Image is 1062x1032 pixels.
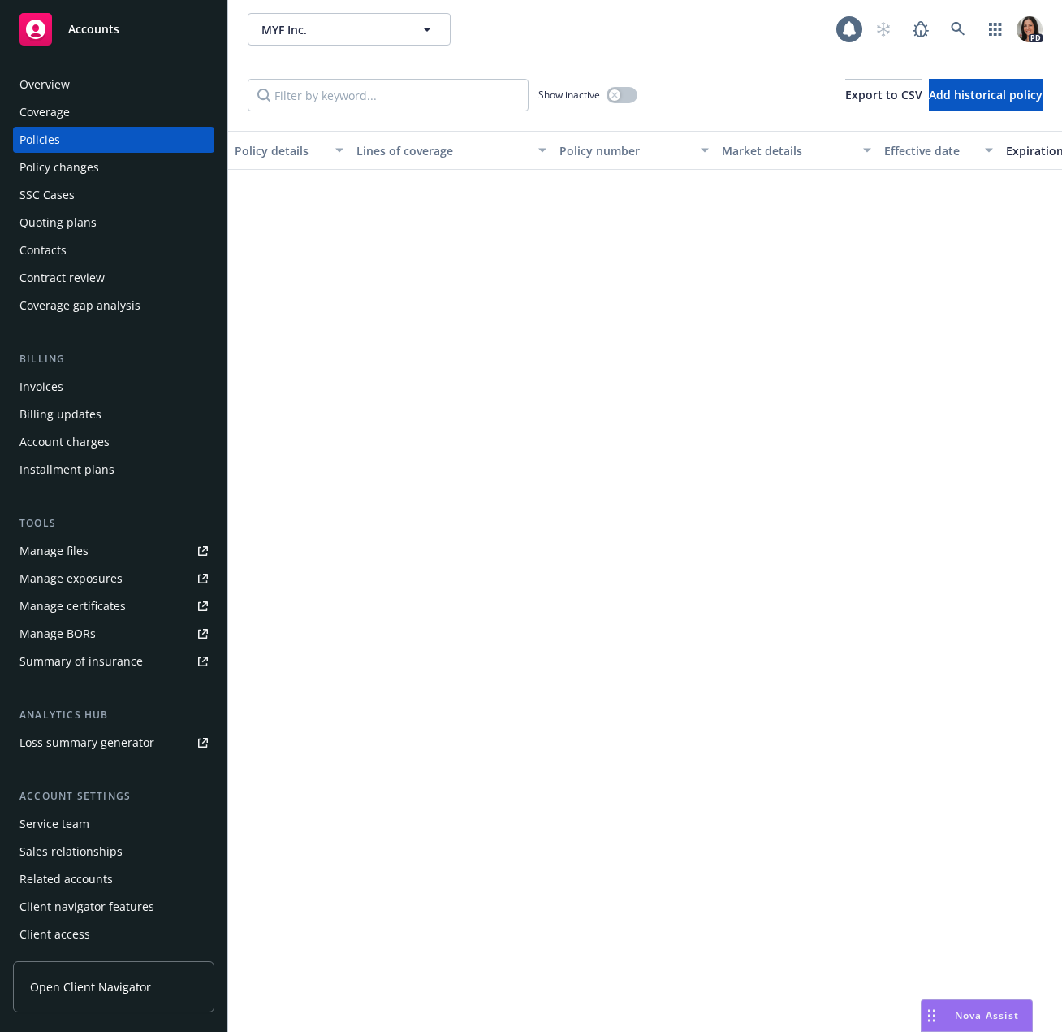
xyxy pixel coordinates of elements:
[13,374,214,400] a: Invoices
[929,87,1043,102] span: Add historical policy
[13,515,214,531] div: Tools
[13,811,214,837] a: Service team
[13,593,214,619] a: Manage certificates
[19,621,96,647] div: Manage BORs
[30,978,151,995] span: Open Client Navigator
[19,648,143,674] div: Summary of insurance
[13,730,214,756] a: Loss summary generator
[19,457,114,483] div: Installment plans
[845,87,922,102] span: Export to CSV
[13,707,214,723] div: Analytics hub
[19,374,63,400] div: Invoices
[19,429,110,455] div: Account charges
[13,154,214,180] a: Policy changes
[921,999,1033,1032] button: Nova Assist
[722,142,853,159] div: Market details
[235,142,326,159] div: Policy details
[979,13,1012,46] a: Switch app
[13,401,214,427] a: Billing updates
[955,1008,1019,1022] span: Nova Assist
[19,127,60,153] div: Policies
[13,210,214,236] a: Quoting plans
[19,72,70,98] div: Overview
[19,921,90,947] div: Client access
[13,99,214,125] a: Coverage
[19,265,105,291] div: Contract review
[13,866,214,892] a: Related accounts
[248,79,529,111] input: Filter by keyword...
[845,79,922,111] button: Export to CSV
[13,351,214,367] div: Billing
[13,648,214,674] a: Summary of insurance
[19,538,88,564] div: Manage files
[19,237,67,263] div: Contacts
[13,7,214,52] a: Accounts
[13,127,214,153] a: Policies
[19,154,99,180] div: Policy changes
[13,788,214,804] div: Account settings
[13,538,214,564] a: Manage files
[19,839,123,865] div: Sales relationships
[350,131,553,170] button: Lines of coverage
[715,131,878,170] button: Market details
[1017,16,1043,42] img: photo
[13,72,214,98] a: Overview
[13,566,214,592] a: Manage exposures
[13,457,214,483] a: Installment plans
[878,131,999,170] button: Effective date
[559,142,691,159] div: Policy number
[19,894,154,920] div: Client navigator features
[19,593,126,619] div: Manage certificates
[538,88,600,102] span: Show inactive
[13,429,214,455] a: Account charges
[19,182,75,208] div: SSC Cases
[19,730,154,756] div: Loss summary generator
[929,79,1043,111] button: Add historical policy
[867,13,900,46] a: Start snowing
[13,839,214,865] a: Sales relationships
[19,210,97,236] div: Quoting plans
[13,894,214,920] a: Client navigator features
[13,621,214,647] a: Manage BORs
[248,13,451,46] button: MYF Inc.
[942,13,974,46] a: Search
[19,566,123,592] div: Manage exposures
[68,23,119,36] span: Accounts
[13,182,214,208] a: SSC Cases
[19,811,89,837] div: Service team
[904,13,937,46] a: Report a Bug
[922,1000,942,1031] div: Drag to move
[19,866,113,892] div: Related accounts
[13,921,214,947] a: Client access
[553,131,715,170] button: Policy number
[19,401,101,427] div: Billing updates
[356,142,529,159] div: Lines of coverage
[13,265,214,291] a: Contract review
[884,142,975,159] div: Effective date
[261,21,402,38] span: MYF Inc.
[19,293,140,319] div: Coverage gap analysis
[13,293,214,319] a: Coverage gap analysis
[19,99,70,125] div: Coverage
[228,131,350,170] button: Policy details
[13,237,214,263] a: Contacts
